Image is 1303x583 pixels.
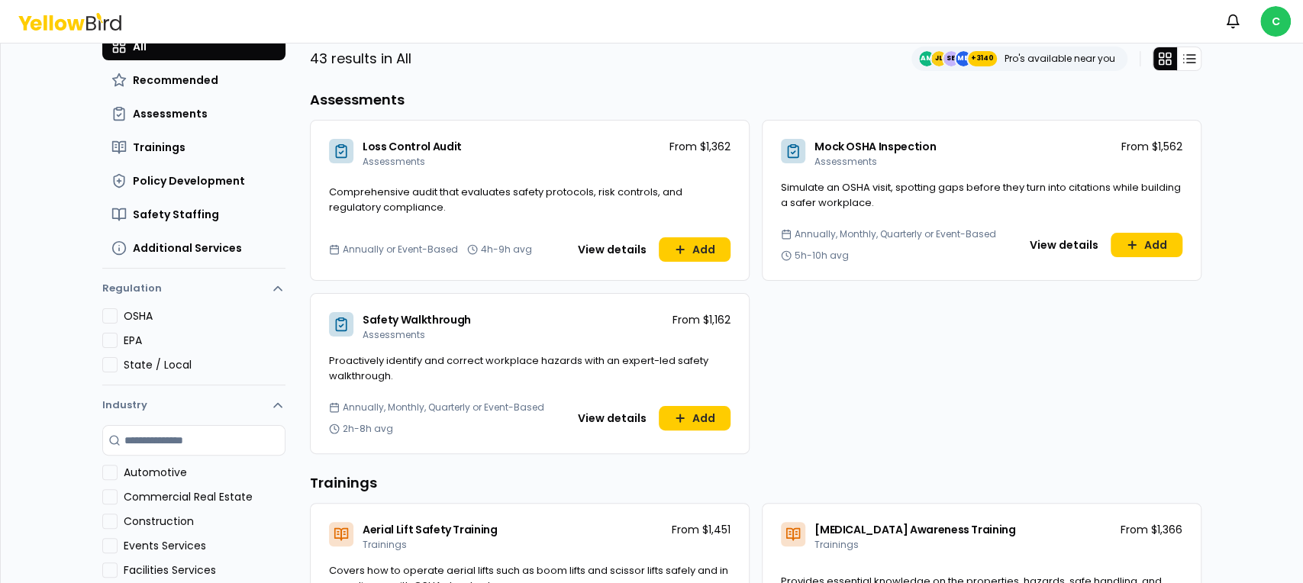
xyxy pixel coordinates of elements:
span: Comprehensive audit that evaluates safety protocols, risk controls, and regulatory compliance. [329,185,682,214]
span: JL [931,51,947,66]
span: Annually, Monthly, Quarterly or Event-Based [795,228,996,240]
span: +3140 [971,51,994,66]
span: Trainings [814,538,859,551]
button: Add [659,406,731,430]
p: From $1,451 [672,522,731,537]
label: State / Local [124,357,285,372]
span: Assessments [363,155,425,168]
span: Aerial Lift Safety Training [363,522,498,537]
span: Trainings [133,140,185,155]
button: Recommended [102,66,285,94]
button: Assessments [102,100,285,127]
p: 43 results in All [310,48,411,69]
span: Trainings [363,538,407,551]
span: Safety Staffing [133,207,219,222]
div: Regulation [102,308,285,385]
span: AM [919,51,934,66]
span: Proactively identify and correct workplace hazards with an expert-led safety walkthrough. [329,353,708,383]
label: Construction [124,514,285,529]
label: OSHA [124,308,285,324]
span: C [1260,6,1291,37]
p: From $1,162 [672,312,731,327]
h3: Assessments [310,89,1201,111]
button: Safety Staffing [102,201,285,228]
span: Simulate an OSHA visit, spotting gaps before they turn into citations while building a safer work... [781,180,1181,210]
button: Policy Development [102,167,285,195]
button: Add [1111,233,1182,257]
label: EPA [124,333,285,348]
span: Recommended [133,72,218,88]
span: All [133,39,147,54]
label: Commercial Real Estate [124,489,285,504]
button: Industry [102,385,285,425]
span: Safety Walkthrough [363,312,471,327]
h3: Trainings [310,472,1201,494]
span: 4h-9h avg [481,243,532,256]
span: Policy Development [133,173,245,188]
button: Additional Services [102,234,285,262]
span: SB [943,51,959,66]
button: Add [659,237,731,262]
label: Events Services [124,538,285,553]
span: Assessments [133,106,208,121]
button: Trainings [102,134,285,161]
span: 2h-8h avg [343,423,393,435]
span: Assessments [363,328,425,341]
button: View details [569,237,656,262]
button: View details [1021,233,1108,257]
span: MB [956,51,971,66]
button: Regulation [102,275,285,308]
span: Annually or Event-Based [343,243,458,256]
label: Facilities Services [124,562,285,578]
button: View details [569,406,656,430]
span: Loss Control Audit [363,139,462,154]
p: Pro's available near you [1005,53,1115,65]
span: Annually, Monthly, Quarterly or Event-Based [343,401,544,414]
label: Automotive [124,465,285,480]
p: From $1,366 [1121,522,1182,537]
p: From $1,362 [669,139,731,154]
span: Additional Services [133,240,242,256]
span: Assessments [814,155,877,168]
span: [MEDICAL_DATA] Awareness Training [814,522,1015,537]
span: Mock OSHA Inspection [814,139,936,154]
span: 5h-10h avg [795,250,849,262]
p: From $1,562 [1121,139,1182,154]
button: All [102,33,285,60]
